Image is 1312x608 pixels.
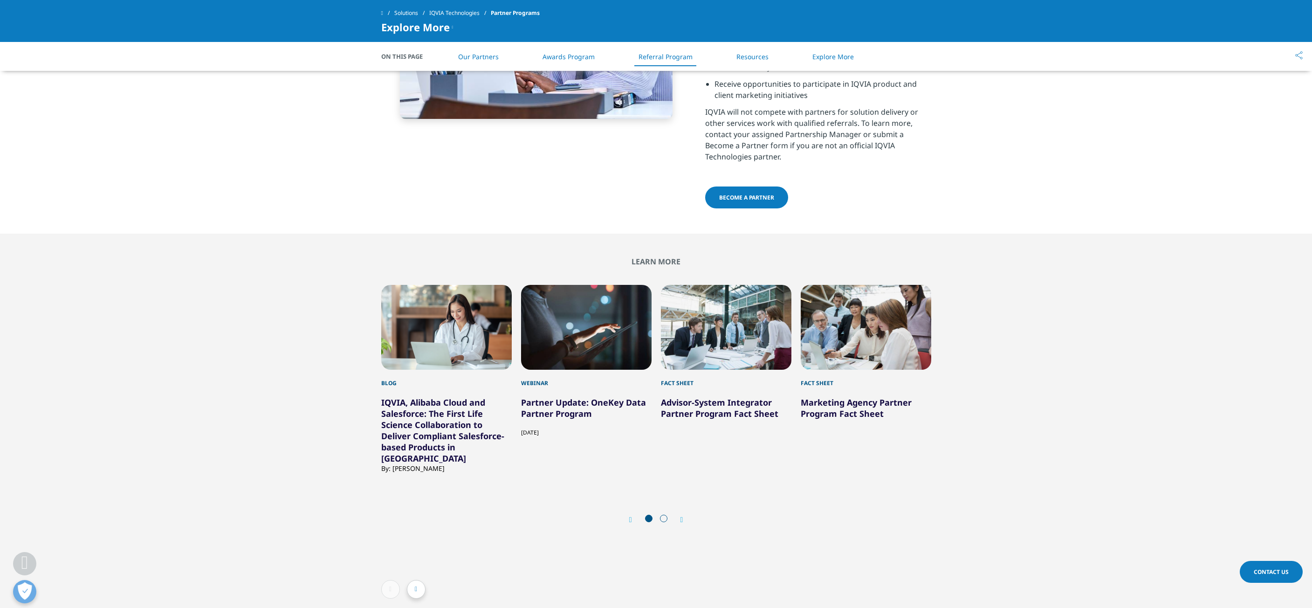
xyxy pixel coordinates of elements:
[381,257,931,266] h2: Learn More
[458,52,499,61] a: Our Partners
[705,106,931,168] p: IQVIA will not compete with partners for solution delivery or other services work with qualified ...
[429,5,491,21] a: IQVIA Technologies
[394,5,429,21] a: Solutions
[661,397,778,419] a: Advisor-System Integrator Partner Program Fact Sheet
[521,419,652,437] div: [DATE]
[719,193,774,201] span: Become a partner
[661,370,791,387] div: Fact Sheet
[1240,561,1303,583] a: Contact Us
[521,285,652,473] div: 2 / 7
[714,78,931,106] li: Receive opportunities to participate in IQVIA product and client marketing initiatives
[736,52,769,61] a: Resources
[521,397,646,419] a: Partner Update: OneKey Data Partner Program
[705,187,788,208] a: Become a partner
[661,285,791,473] div: 3 / 7
[13,580,36,603] button: Open Preferences
[381,464,512,473] div: By: [PERSON_NAME]
[491,5,540,21] span: Partner Programs
[381,370,512,387] div: Blog
[543,52,595,61] a: Awards Program
[381,285,512,473] div: 1 / 7
[381,21,450,33] span: Explore More
[381,52,433,61] span: On This Page
[639,52,693,61] a: Referral Program
[801,285,931,473] div: 4 / 7
[629,515,641,524] div: Previous slide
[801,370,931,387] div: Fact Sheet
[381,397,504,464] a: IQVIA, Alibaba Cloud and Salesforce: The First Life Science Collaboration to Deliver Compliant Sa...
[671,515,683,524] div: Next slide
[521,370,652,387] div: Webinar
[1254,568,1289,576] span: Contact Us
[812,52,854,61] a: Explore More
[801,397,912,419] a: Marketing Agency Partner Program Fact Sheet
